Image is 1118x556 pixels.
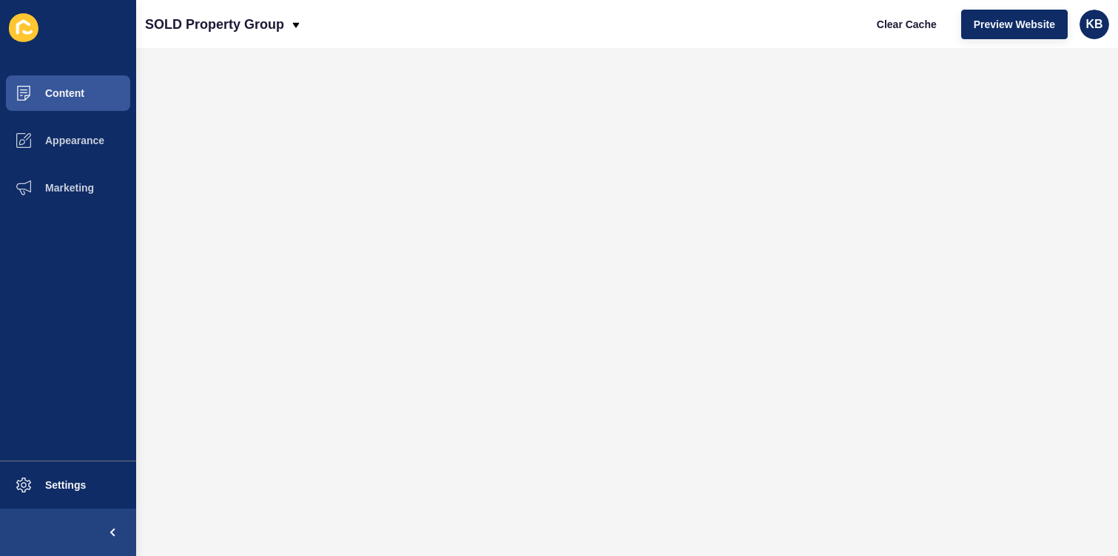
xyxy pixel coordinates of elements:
[145,6,284,43] p: SOLD Property Group
[974,17,1055,32] span: Preview Website
[877,17,937,32] span: Clear Cache
[961,10,1068,39] button: Preview Website
[864,10,949,39] button: Clear Cache
[1085,17,1102,32] span: KB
